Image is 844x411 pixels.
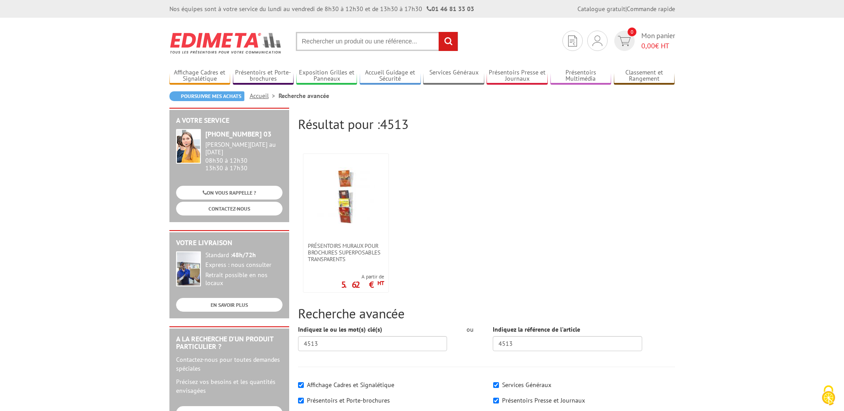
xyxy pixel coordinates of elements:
[298,325,382,334] label: Indiquez le ou les mot(s) clé(s)
[176,355,283,373] p: Contactez-nous pour toutes demandes spéciales
[279,91,329,100] li: Recherche avancée
[308,243,384,262] span: PRÉSENTOIRS MURAUX POUR BROCHURES SUPERPOSABLES TRANSPARENTS
[493,382,499,388] input: Services Généraux
[307,381,394,389] label: Affichage Cadres et Signalétique
[169,69,231,83] a: Affichage Cadres et Signalétique
[460,325,479,334] div: ou
[298,117,675,131] h2: Résultat pour :
[641,31,675,51] span: Mon panier
[493,325,580,334] label: Indiquez la référence de l'article
[205,261,283,269] div: Express : nous consulter
[176,129,201,164] img: widget-service.jpg
[817,384,840,407] img: Cookies (fenêtre modale)
[813,381,844,411] button: Cookies (fenêtre modale)
[577,5,625,13] a: Catalogue gratuit
[296,32,458,51] input: Rechercher un produit ou une référence...
[169,91,244,101] a: Poursuivre mes achats
[439,32,458,51] input: rechercher
[341,282,384,287] p: 5.62 €
[627,5,675,13] a: Commande rapide
[298,306,675,321] h2: Recherche avancée
[487,69,548,83] a: Présentoirs Presse et Journaux
[205,141,283,172] div: 08h30 à 12h30 13h30 à 17h30
[628,27,636,36] span: 0
[205,141,283,156] div: [PERSON_NAME][DATE] au [DATE]
[169,27,283,59] img: Edimeta
[176,239,283,247] h2: Votre livraison
[550,69,612,83] a: Présentoirs Multimédia
[233,69,294,83] a: Présentoirs et Porte-brochures
[423,69,484,83] a: Services Généraux
[568,35,577,47] img: devis rapide
[205,271,283,287] div: Retrait possible en nos locaux
[307,396,390,404] label: Présentoirs et Porte-brochures
[176,251,201,286] img: widget-livraison.jpg
[169,4,474,13] div: Nos équipes sont à votre service du lundi au vendredi de 8h30 à 12h30 et de 13h30 à 17h30
[360,69,421,83] a: Accueil Guidage et Sécurité
[641,41,655,50] span: 0,00
[493,398,499,403] input: Présentoirs Presse et Journaux
[303,243,389,262] a: PRÉSENTOIRS MURAUX POUR BROCHURES SUPERPOSABLES TRANSPARENTS
[317,167,375,225] img: PRÉSENTOIRS MURAUX POUR BROCHURES SUPERPOSABLES TRANSPARENTS
[205,251,283,259] div: Standard :
[205,129,271,138] strong: [PHONE_NUMBER] 03
[176,298,283,312] a: EN SAVOIR PLUS
[176,377,283,395] p: Précisez vos besoins et les quantités envisagées
[250,92,279,100] a: Accueil
[341,273,384,280] span: A partir de
[502,381,551,389] label: Services Généraux
[502,396,585,404] label: Présentoirs Presse et Journaux
[176,186,283,200] a: ON VOUS RAPPELLE ?
[377,279,384,287] sup: HT
[612,31,675,51] a: devis rapide 0 Mon panier 0,00€ HT
[614,69,675,83] a: Classement et Rangement
[427,5,474,13] strong: 01 46 81 33 03
[593,35,602,46] img: devis rapide
[298,382,304,388] input: Affichage Cadres et Signalétique
[176,335,283,351] h2: A la recherche d'un produit particulier ?
[298,398,304,403] input: Présentoirs et Porte-brochures
[176,202,283,215] a: CONTACTEZ-NOUS
[618,36,631,46] img: devis rapide
[577,4,675,13] div: |
[641,41,675,51] span: € HT
[232,251,256,259] strong: 48h/72h
[176,117,283,125] h2: A votre service
[380,115,408,133] span: 4513
[296,69,357,83] a: Exposition Grilles et Panneaux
